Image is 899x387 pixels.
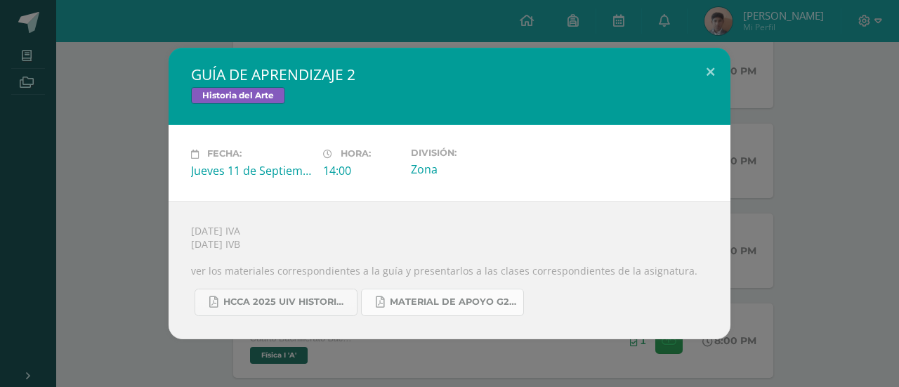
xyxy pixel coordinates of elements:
h2: GUÍA DE APRENDIZAJE 2 [191,65,708,84]
span: Fecha: [207,149,242,159]
div: 14:00 [323,163,400,178]
label: División: [411,147,532,158]
span: HCCA 2025 UIV HISTORIA DEL ARTE.docx.pdf [223,296,350,308]
a: HCCA 2025 UIV HISTORIA DEL ARTE.docx.pdf [195,289,357,316]
span: Historia del Arte [191,87,285,104]
button: Close (Esc) [690,48,730,96]
span: MATERIAL DE APOYO G2 HISTORIA.pdf [390,296,516,308]
div: Jueves 11 de Septiembre [191,163,312,178]
div: [DATE] IVA [DATE] IVB ver los materiales correspondientes a la guía y presentarlos a las clases c... [169,201,730,339]
a: MATERIAL DE APOYO G2 HISTORIA.pdf [361,289,524,316]
span: Hora: [341,149,371,159]
div: Zona [411,162,532,177]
